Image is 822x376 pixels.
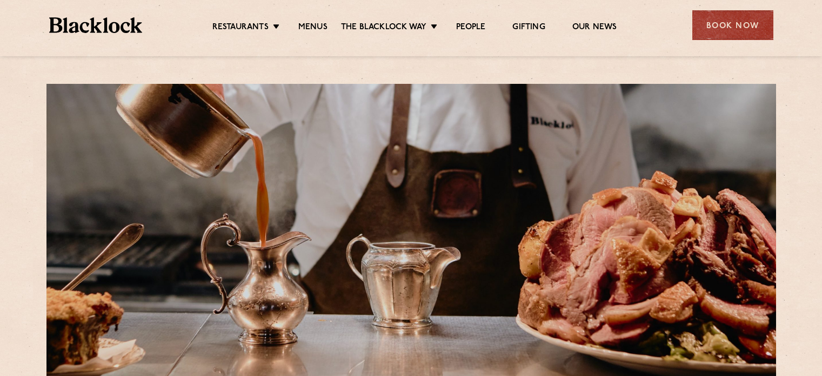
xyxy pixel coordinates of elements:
div: Book Now [692,10,773,40]
a: Our News [572,22,617,34]
a: Gifting [512,22,545,34]
a: Menus [298,22,328,34]
a: The Blacklock Way [341,22,426,34]
img: BL_Textured_Logo-footer-cropped.svg [49,17,143,33]
a: Restaurants [212,22,269,34]
a: People [456,22,485,34]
